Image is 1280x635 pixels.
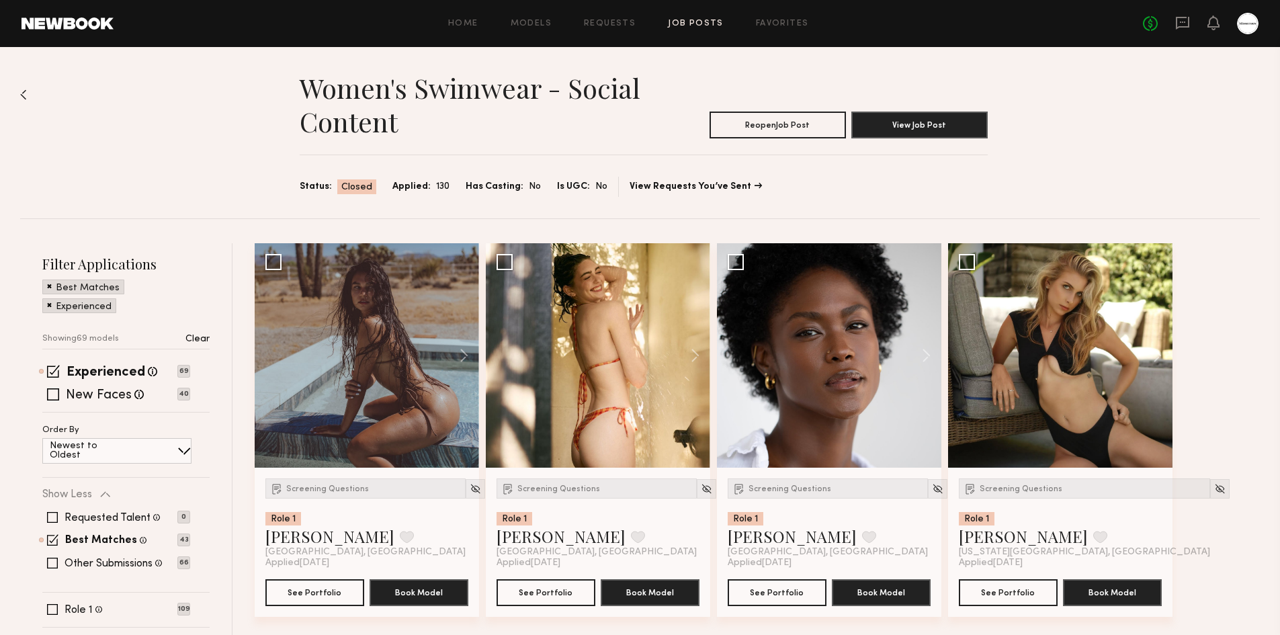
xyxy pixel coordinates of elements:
img: Submission Icon [501,482,515,495]
button: See Portfolio [728,579,826,606]
span: Screening Questions [286,485,369,493]
img: Back to previous page [20,89,27,100]
p: 0 [177,511,190,523]
a: View Requests You’ve Sent [630,182,762,192]
p: Experienced [56,302,112,312]
p: 43 [177,534,190,546]
div: Role 1 [959,512,994,525]
label: Experienced [67,366,145,380]
p: Show Less [42,489,92,500]
button: View Job Post [851,112,988,138]
label: Other Submissions [65,558,153,569]
div: Applied [DATE] [959,558,1162,568]
button: Book Model [832,579,931,606]
a: Job Posts [668,19,724,28]
span: 130 [436,179,450,194]
label: Role 1 [65,605,93,616]
button: Book Model [370,579,468,606]
span: [US_STATE][GEOGRAPHIC_DATA], [GEOGRAPHIC_DATA] [959,547,1210,558]
p: 40 [177,388,190,400]
img: Unhide Model [932,483,943,495]
img: Unhide Model [701,483,712,495]
img: Unhide Model [470,483,481,495]
button: Book Model [1063,579,1162,606]
span: No [595,179,607,194]
a: Book Model [1063,586,1162,597]
span: Applied: [392,179,431,194]
a: Requests [584,19,636,28]
p: Newest to Oldest [50,441,130,460]
h2: Filter Applications [42,255,210,273]
div: Role 1 [728,512,763,525]
span: Screening Questions [749,485,831,493]
a: [PERSON_NAME] [497,525,626,547]
div: Role 1 [497,512,532,525]
div: Applied [DATE] [497,558,699,568]
a: [PERSON_NAME] [959,525,1088,547]
button: See Portfolio [959,579,1058,606]
span: Is UGC: [557,179,590,194]
span: Has Casting: [466,179,523,194]
span: Closed [341,181,372,194]
p: Best Matches [56,284,120,293]
span: Screening Questions [517,485,600,493]
a: [PERSON_NAME] [265,525,394,547]
a: Models [511,19,552,28]
h1: Women's Swimwear - Social Content [300,71,644,138]
p: 69 [177,365,190,378]
span: [GEOGRAPHIC_DATA], [GEOGRAPHIC_DATA] [265,547,466,558]
a: Book Model [601,586,699,597]
label: Requested Talent [65,513,151,523]
a: Favorites [756,19,809,28]
div: Applied [DATE] [265,558,468,568]
a: Book Model [832,586,931,597]
p: 66 [177,556,190,569]
button: ReopenJob Post [710,112,846,138]
p: Order By [42,426,79,435]
p: Showing 69 models [42,335,119,343]
img: Unhide Model [1214,483,1226,495]
p: 109 [177,603,190,616]
span: Status: [300,179,332,194]
button: Book Model [601,579,699,606]
label: Best Matches [65,536,137,546]
div: Applied [DATE] [728,558,931,568]
img: Submission Icon [732,482,746,495]
img: Submission Icon [964,482,977,495]
a: Book Model [370,586,468,597]
p: Clear [185,335,210,344]
button: See Portfolio [265,579,364,606]
div: Role 1 [265,512,301,525]
a: [PERSON_NAME] [728,525,857,547]
span: [GEOGRAPHIC_DATA], [GEOGRAPHIC_DATA] [728,547,928,558]
button: See Portfolio [497,579,595,606]
span: No [529,179,541,194]
img: Submission Icon [270,482,284,495]
a: Home [448,19,478,28]
span: [GEOGRAPHIC_DATA], [GEOGRAPHIC_DATA] [497,547,697,558]
label: New Faces [66,389,132,403]
span: Screening Questions [980,485,1062,493]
